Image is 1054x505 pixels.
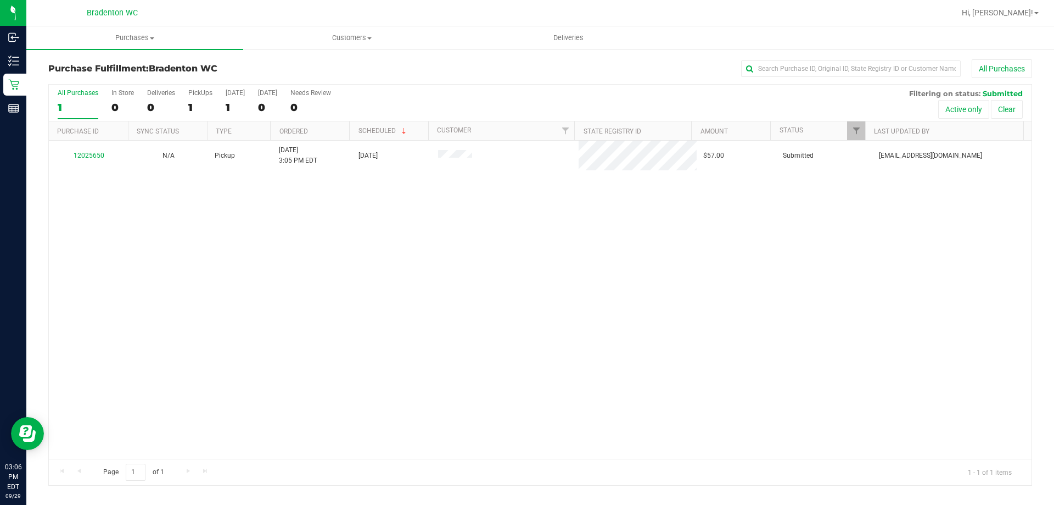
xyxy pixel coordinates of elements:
[149,63,217,74] span: Bradenton WC
[111,89,134,97] div: In Store
[358,151,378,161] span: [DATE]
[226,89,245,97] div: [DATE]
[8,103,19,114] inline-svg: Reports
[258,89,277,97] div: [DATE]
[972,59,1032,78] button: All Purchases
[8,56,19,66] inline-svg: Inventory
[94,464,173,481] span: Page of 1
[126,464,145,481] input: 1
[216,127,232,135] a: Type
[741,60,961,77] input: Search Purchase ID, Original ID, State Registry ID or Customer Name...
[780,126,803,134] a: Status
[584,127,641,135] a: State Registry ID
[874,127,929,135] a: Last Updated By
[938,100,989,119] button: Active only
[279,145,317,166] span: [DATE] 3:05 PM EDT
[188,101,212,114] div: 1
[162,152,175,159] span: Not Applicable
[909,89,980,98] span: Filtering on status:
[539,33,598,43] span: Deliveries
[279,127,308,135] a: Ordered
[137,127,179,135] a: Sync Status
[8,79,19,90] inline-svg: Retail
[258,101,277,114] div: 0
[215,151,235,161] span: Pickup
[244,33,459,43] span: Customers
[26,26,243,49] a: Purchases
[87,8,138,18] span: Bradenton WC
[147,101,175,114] div: 0
[111,101,134,114] div: 0
[11,417,44,450] iframe: Resource center
[74,152,104,159] a: 12025650
[879,151,982,161] span: [EMAIL_ADDRESS][DOMAIN_NAME]
[243,26,460,49] a: Customers
[26,33,243,43] span: Purchases
[556,121,574,140] a: Filter
[48,64,376,74] h3: Purchase Fulfillment:
[783,151,814,161] span: Submitted
[437,126,471,134] a: Customer
[358,127,408,135] a: Scheduled
[962,8,1033,17] span: Hi, [PERSON_NAME]!
[188,89,212,97] div: PickUps
[8,32,19,43] inline-svg: Inbound
[57,127,99,135] a: Purchase ID
[700,127,728,135] a: Amount
[959,464,1021,480] span: 1 - 1 of 1 items
[162,151,175,161] button: N/A
[460,26,677,49] a: Deliveries
[983,89,1023,98] span: Submitted
[5,492,21,500] p: 09/29
[5,462,21,492] p: 03:06 PM EDT
[147,89,175,97] div: Deliveries
[58,101,98,114] div: 1
[290,89,331,97] div: Needs Review
[991,100,1023,119] button: Clear
[226,101,245,114] div: 1
[290,101,331,114] div: 0
[703,151,724,161] span: $57.00
[847,121,865,140] a: Filter
[58,89,98,97] div: All Purchases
